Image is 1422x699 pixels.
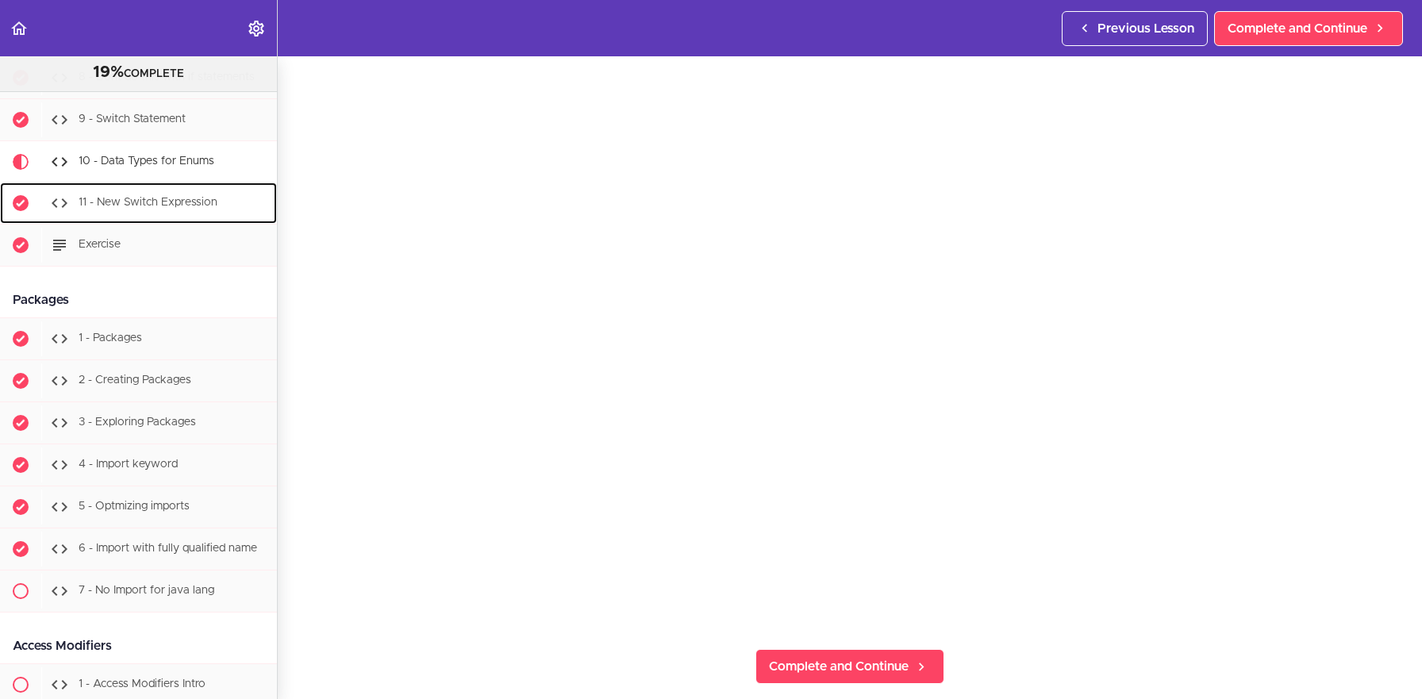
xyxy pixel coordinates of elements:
[1062,11,1208,46] a: Previous Lesson
[10,19,29,38] svg: Back to course curriculum
[79,375,191,386] span: 2 - Creating Packages
[79,240,121,251] span: Exercise
[1097,19,1194,38] span: Previous Lesson
[79,333,142,344] span: 1 - Packages
[79,679,206,690] span: 1 - Access Modifiers Intro
[1214,11,1403,46] a: Complete and Continue
[769,657,909,676] span: Complete and Continue
[79,459,178,470] span: 4 - Import keyword
[79,543,257,555] span: 6 - Import with fully qualified name
[79,156,214,167] span: 10 - Data Types for Enums
[79,586,214,597] span: 7 - No Import for java lang
[755,649,944,684] a: Complete and Continue
[79,501,190,513] span: 5 - Optmizing imports
[79,417,196,428] span: 3 - Exploring Packages
[79,114,186,125] span: 9 - Switch Statement
[20,63,257,83] div: COMPLETE
[93,64,124,80] span: 19%
[247,19,266,38] svg: Settings Menu
[79,198,217,209] span: 11 - New Switch Expression
[1228,19,1367,38] span: Complete and Continue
